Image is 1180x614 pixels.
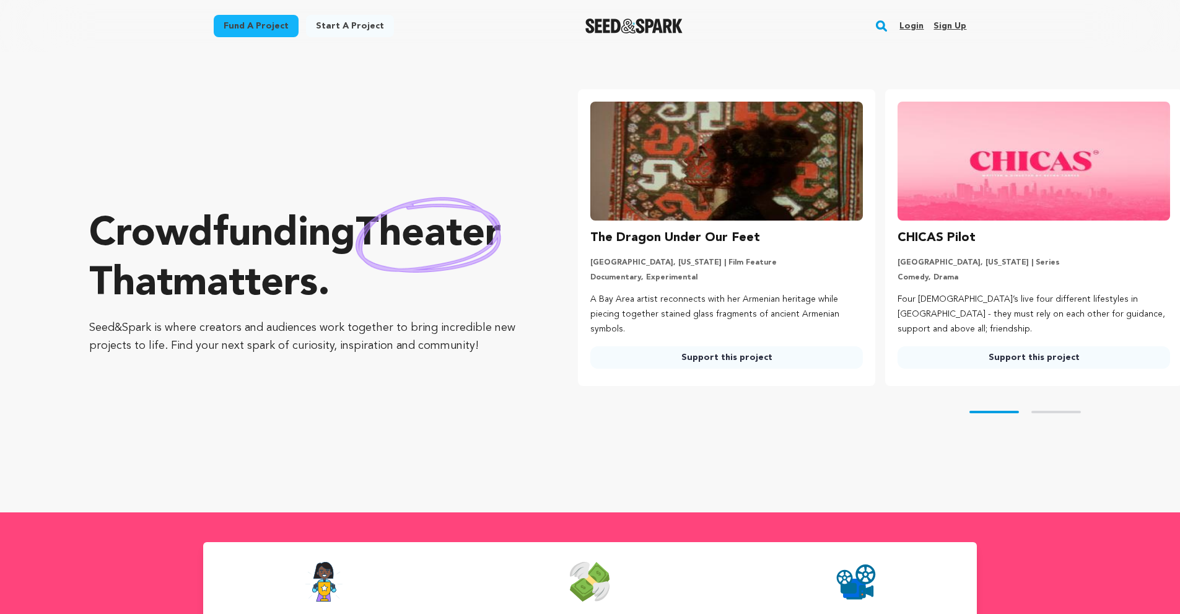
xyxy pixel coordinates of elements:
a: Support this project [590,346,863,369]
a: Start a project [306,15,394,37]
a: Fund a project [214,15,299,37]
img: CHICAS Pilot image [898,102,1170,221]
a: Seed&Spark Homepage [585,19,683,33]
a: Sign up [933,16,966,36]
p: [GEOGRAPHIC_DATA], [US_STATE] | Film Feature [590,258,863,268]
img: Seed&Spark Logo Dark Mode [585,19,683,33]
h3: The Dragon Under Our Feet [590,228,760,248]
img: Seed&Spark Success Rate Icon [305,562,343,602]
p: Crowdfunding that . [89,210,528,309]
img: hand sketched image [356,197,501,272]
span: matters [173,265,318,304]
img: The Dragon Under Our Feet image [590,102,863,221]
img: Seed&Spark Projects Created Icon [836,562,876,602]
a: Support this project [898,346,1170,369]
h3: CHICAS Pilot [898,228,976,248]
p: Four [DEMOGRAPHIC_DATA]’s live four different lifestyles in [GEOGRAPHIC_DATA] - they must rely on... [898,292,1170,336]
p: Seed&Spark is where creators and audiences work together to bring incredible new projects to life... [89,319,528,355]
p: Comedy, Drama [898,273,1170,283]
p: A Bay Area artist reconnects with her Armenian heritage while piecing together stained glass frag... [590,292,863,336]
img: Seed&Spark Money Raised Icon [570,562,610,602]
p: Documentary, Experimental [590,273,863,283]
p: [GEOGRAPHIC_DATA], [US_STATE] | Series [898,258,1170,268]
a: Login [899,16,924,36]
